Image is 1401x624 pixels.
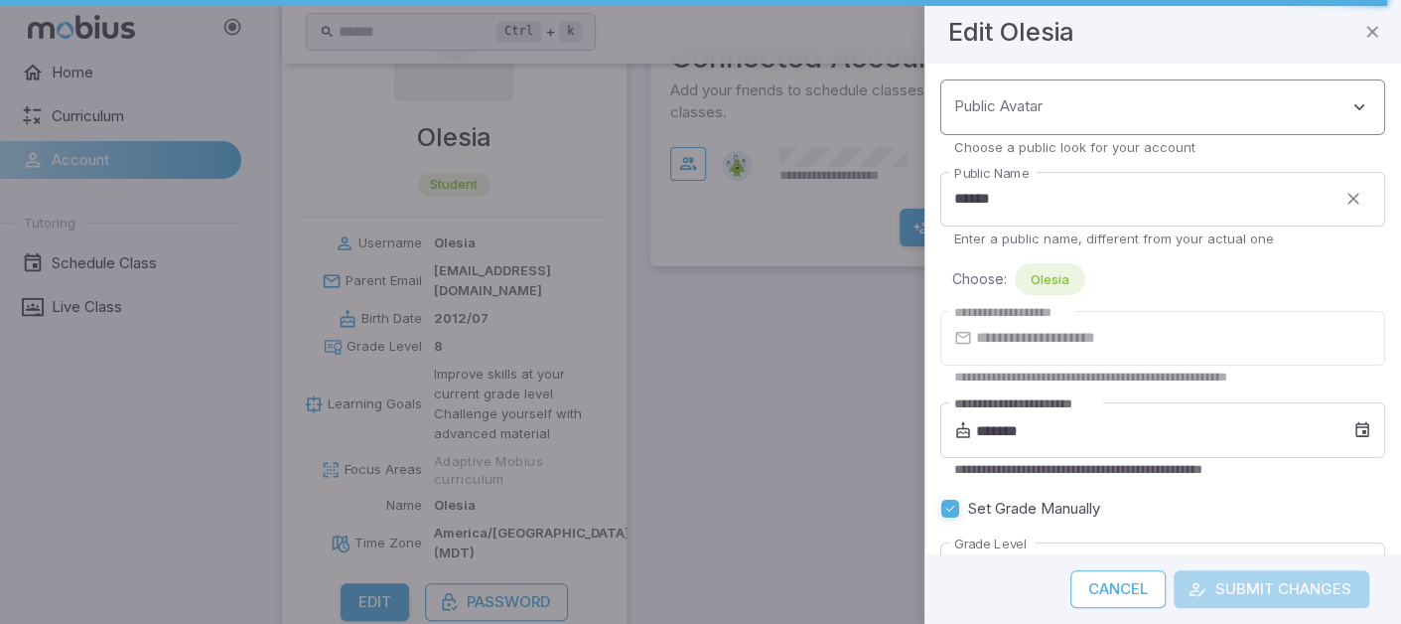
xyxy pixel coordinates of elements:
[952,263,1385,295] div: Choose:
[976,543,1385,599] div: 8
[954,138,1371,156] p: Choose a public look for your account
[954,164,1029,183] label: Public Name
[954,230,1371,247] p: Enter a public name, different from your actual one
[1070,570,1166,608] button: Cancel
[948,12,1074,52] h4: Edit Olesia
[968,498,1100,520] span: Set Grade Manually
[1335,181,1371,217] button: clear
[1015,269,1085,289] span: Olesia
[954,535,1027,553] label: Grade Level
[1015,263,1085,295] div: Olesia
